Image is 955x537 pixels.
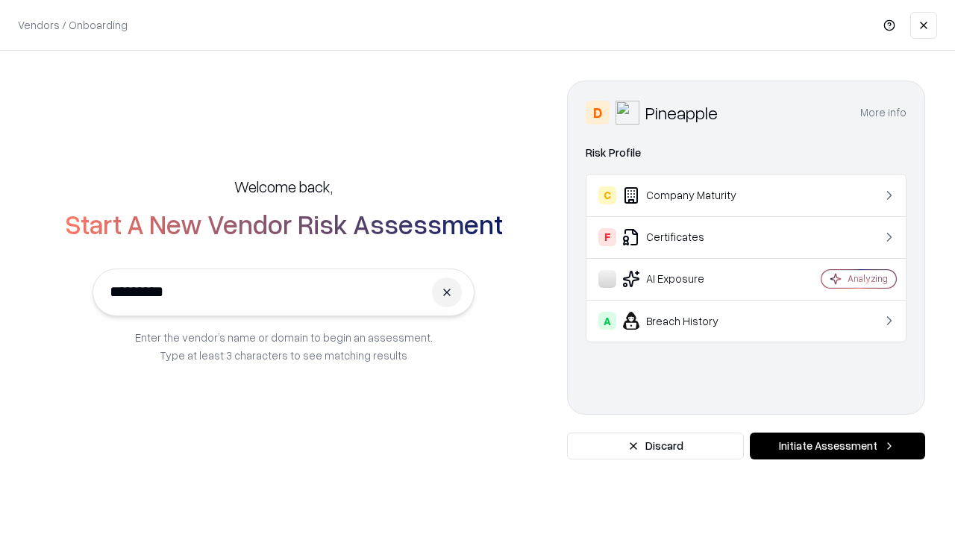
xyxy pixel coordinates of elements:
[598,228,777,246] div: Certificates
[586,101,610,125] div: D
[135,328,433,364] p: Enter the vendor’s name or domain to begin an assessment. Type at least 3 characters to see match...
[616,101,639,125] img: Pineapple
[645,101,718,125] div: Pineapple
[598,228,616,246] div: F
[18,17,128,33] p: Vendors / Onboarding
[567,433,744,459] button: Discard
[598,312,616,330] div: A
[598,186,616,204] div: C
[598,270,777,288] div: AI Exposure
[848,272,888,285] div: Analyzing
[598,186,777,204] div: Company Maturity
[65,209,503,239] h2: Start A New Vendor Risk Assessment
[750,433,925,459] button: Initiate Assessment
[860,99,907,126] button: More info
[586,144,907,162] div: Risk Profile
[598,312,777,330] div: Breach History
[234,176,333,197] h5: Welcome back,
